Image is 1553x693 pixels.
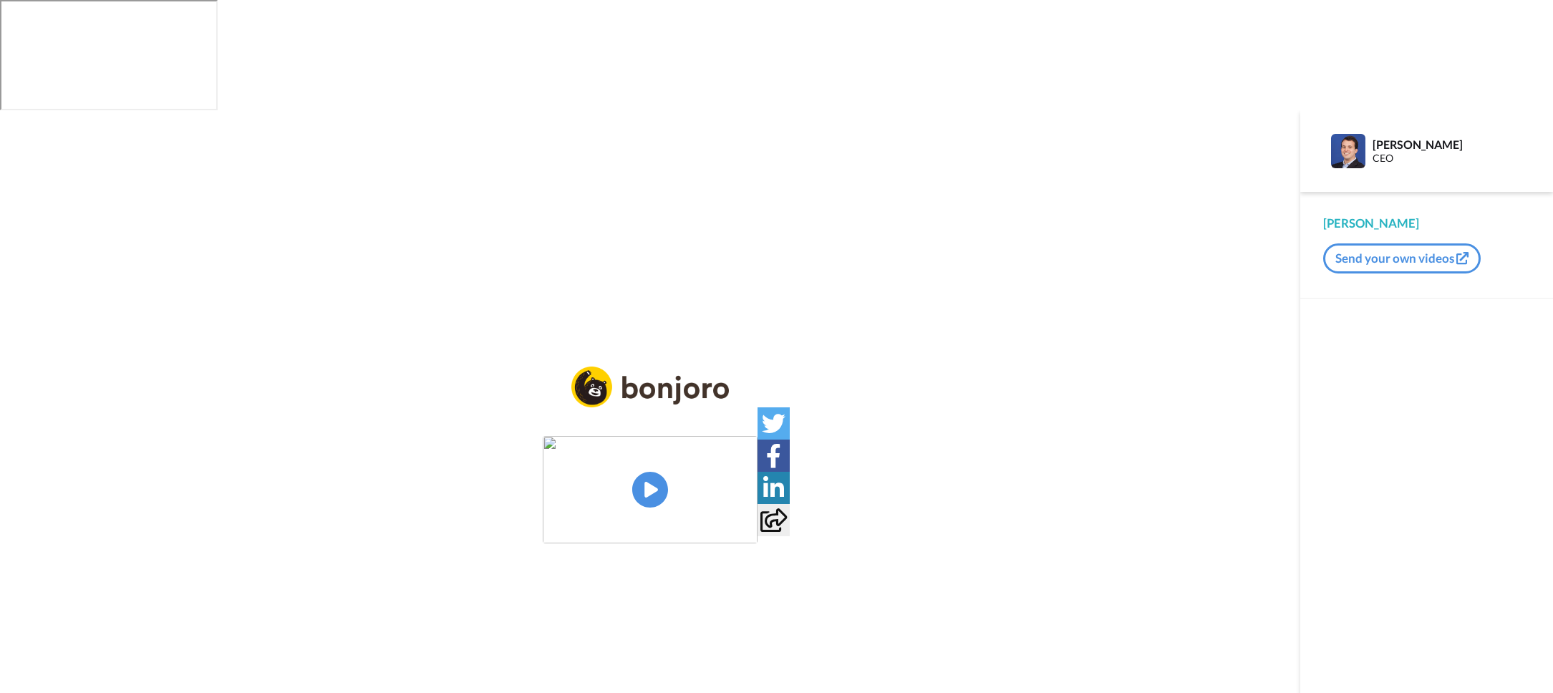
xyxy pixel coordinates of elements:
[1331,134,1365,168] img: Profile Image
[1373,137,1529,151] div: [PERSON_NAME]
[1373,152,1529,165] div: CEO
[543,436,758,543] img: c4be9e40-3726-49ab-ab4a-0c98e8ca1eec.jpg
[1323,243,1481,273] button: Send your own videos
[571,367,729,407] img: logo_full.png
[1323,215,1530,232] div: [PERSON_NAME]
